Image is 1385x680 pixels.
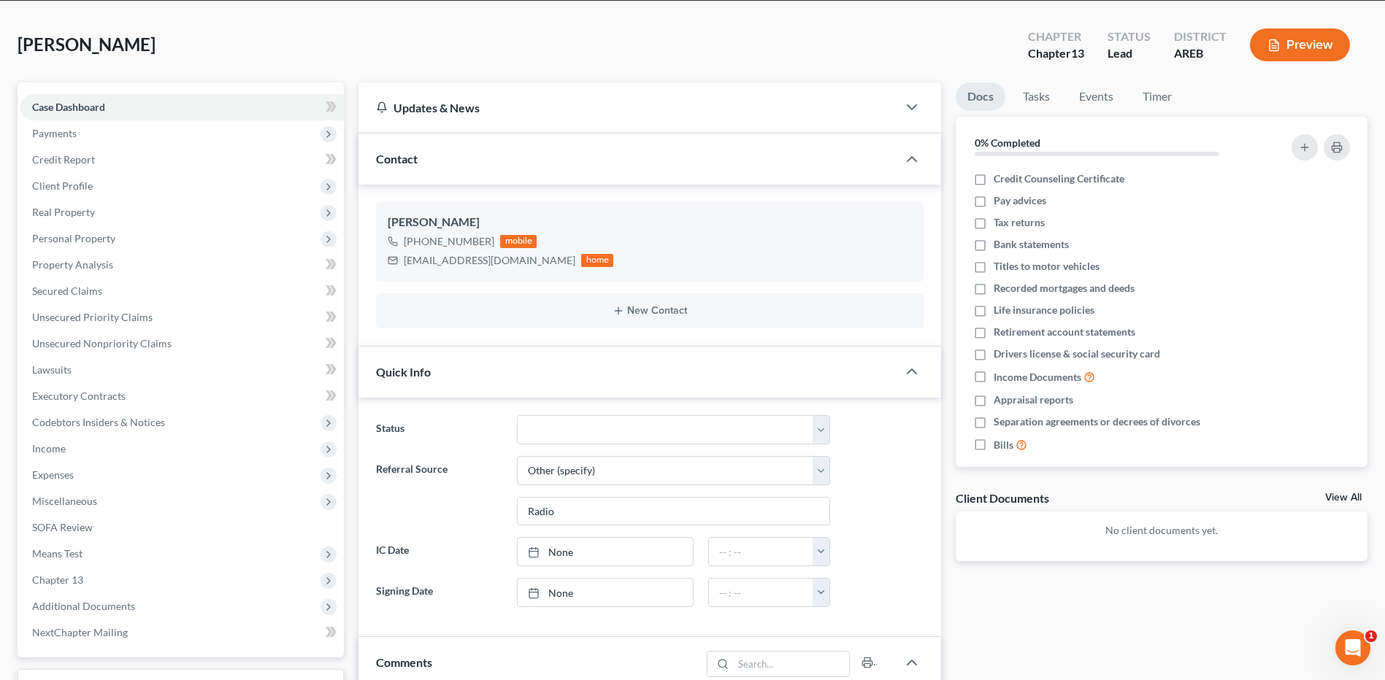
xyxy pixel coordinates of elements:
span: Miscellaneous [32,495,97,507]
span: Comments [376,655,432,669]
a: Property Analysis [20,252,344,278]
span: Means Test [32,547,83,560]
div: District [1174,28,1227,45]
span: [PERSON_NAME] [18,34,156,55]
div: Chapter [1028,28,1084,45]
input: Other Referral Source [518,498,829,525]
span: Payments [32,127,77,139]
span: Quick Info [376,365,431,379]
div: Client Documents [956,490,1049,506]
span: Executory Contracts [32,390,126,402]
div: home [581,254,613,267]
strong: 0% Completed [975,136,1040,149]
span: Unsecured Priority Claims [32,311,153,323]
a: Events [1067,82,1125,111]
span: Drivers license & social security card [994,347,1160,361]
a: SOFA Review [20,514,344,541]
span: Personal Property [32,232,115,244]
span: Client Profile [32,179,93,192]
input: -- : -- [709,538,813,565]
span: SOFA Review [32,521,93,533]
span: Income Documents [994,370,1081,385]
p: No client documents yet. [967,523,1356,538]
a: Case Dashboard [20,94,344,120]
span: Lawsuits [32,363,72,376]
span: Credit Counseling Certificate [994,171,1124,186]
input: Search... [733,652,849,676]
a: Executory Contracts [20,383,344,409]
div: [EMAIL_ADDRESS][DOMAIN_NAME] [404,253,575,268]
span: Chapter 13 [32,573,83,586]
a: Tasks [1011,82,1062,111]
div: AREB [1174,45,1227,62]
span: NextChapter Mailing [32,626,128,638]
span: Appraisal reports [994,393,1073,407]
span: Life insurance policies [994,303,1094,317]
span: Bank statements [994,237,1069,252]
span: Income [32,442,66,455]
a: Docs [956,82,1005,111]
div: Updates & News [376,100,880,115]
span: Credit Report [32,153,95,166]
input: -- : -- [709,579,813,606]
span: Unsecured Nonpriority Claims [32,337,172,349]
a: Unsecured Priority Claims [20,304,344,331]
div: Lead [1108,45,1151,62]
a: None [518,579,693,606]
span: Contact [376,152,418,166]
a: None [518,538,693,565]
a: Unsecured Nonpriority Claims [20,331,344,357]
button: New Contact [388,305,912,317]
label: IC Date [369,537,509,566]
span: Additional Documents [32,600,135,612]
div: mobile [500,235,537,248]
label: Signing Date [369,578,509,607]
span: Secured Claims [32,285,102,297]
a: View All [1325,492,1362,503]
span: Case Dashboard [32,101,105,113]
span: 1 [1365,630,1377,642]
span: Property Analysis [32,258,113,271]
span: Separation agreements or decrees of divorces [994,414,1200,429]
iframe: Intercom live chat [1335,630,1370,665]
label: Referral Source [369,456,509,526]
a: Timer [1131,82,1183,111]
span: Codebtors Insiders & Notices [32,416,165,428]
span: Real Property [32,206,95,218]
div: Chapter [1028,45,1084,62]
label: Status [369,415,509,444]
span: Expenses [32,468,74,481]
span: Recorded mortgages and deeds [994,281,1135,295]
a: NextChapter Mailing [20,619,344,646]
a: Secured Claims [20,278,344,304]
a: Lawsuits [20,357,344,383]
span: Titles to motor vehicles [994,259,1100,274]
span: 13 [1071,46,1084,60]
div: [PHONE_NUMBER] [404,234,494,249]
span: Tax returns [994,215,1045,230]
span: Retirement account statements [994,325,1135,339]
a: Credit Report [20,147,344,173]
span: Pay advices [994,193,1046,208]
button: Preview [1250,28,1350,61]
div: Status [1108,28,1151,45]
span: Bills [994,438,1013,452]
div: [PERSON_NAME] [388,214,912,231]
